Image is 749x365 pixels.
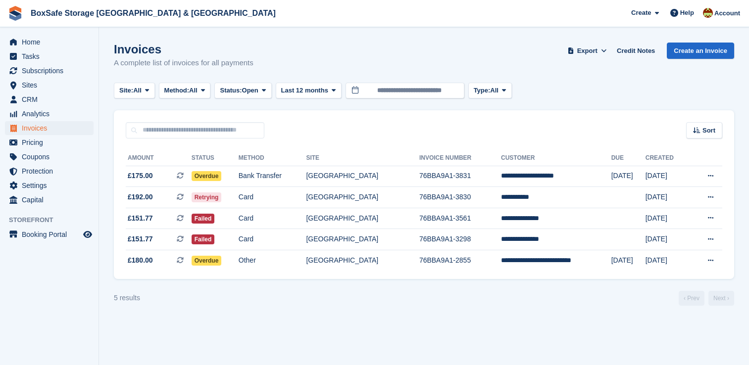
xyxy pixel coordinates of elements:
[27,5,280,21] a: BoxSafe Storage [GEOGRAPHIC_DATA] & [GEOGRAPHIC_DATA]
[159,83,211,99] button: Method: All
[242,86,258,95] span: Open
[468,83,512,99] button: Type: All
[192,256,222,266] span: Overdue
[22,121,81,135] span: Invoices
[114,83,155,99] button: Site: All
[703,8,713,18] img: Kim
[708,291,734,306] a: Next
[490,86,499,95] span: All
[22,35,81,49] span: Home
[281,86,328,95] span: Last 12 months
[501,150,611,166] th: Customer
[192,214,215,224] span: Failed
[306,187,419,208] td: [GEOGRAPHIC_DATA]
[8,6,23,21] img: stora-icon-8386f47178a22dfd0bd8f6a31ec36ba5ce8667c1dd55bd0f319d3a0aa187defe.svg
[611,250,646,271] td: [DATE]
[714,8,740,18] span: Account
[192,150,239,166] th: Status
[119,86,133,95] span: Site:
[611,166,646,187] td: [DATE]
[611,150,646,166] th: Due
[419,250,501,271] td: 76BBA9A1-2855
[239,150,306,166] th: Method
[214,83,271,99] button: Status: Open
[22,150,81,164] span: Coupons
[22,49,81,63] span: Tasks
[114,43,253,56] h1: Invoices
[646,150,690,166] th: Created
[192,171,222,181] span: Overdue
[306,250,419,271] td: [GEOGRAPHIC_DATA]
[22,228,81,241] span: Booking Portal
[5,164,94,178] a: menu
[114,57,253,69] p: A complete list of invoices for all payments
[679,291,704,306] a: Previous
[22,193,81,207] span: Capital
[239,208,306,229] td: Card
[22,92,81,106] span: CRM
[128,255,153,266] span: £180.00
[5,35,94,49] a: menu
[192,234,215,244] span: Failed
[276,83,342,99] button: Last 12 months
[677,291,736,306] nav: Page
[22,78,81,92] span: Sites
[5,150,94,164] a: menu
[577,46,598,56] span: Export
[646,187,690,208] td: [DATE]
[5,49,94,63] a: menu
[306,229,419,250] td: [GEOGRAPHIC_DATA]
[5,78,94,92] a: menu
[702,126,715,136] span: Sort
[419,166,501,187] td: 76BBA9A1-3831
[189,86,198,95] span: All
[306,208,419,229] td: [GEOGRAPHIC_DATA]
[5,179,94,192] a: menu
[613,43,659,59] a: Credit Notes
[646,250,690,271] td: [DATE]
[22,164,81,178] span: Protection
[239,229,306,250] td: Card
[239,166,306,187] td: Bank Transfer
[306,150,419,166] th: Site
[631,8,651,18] span: Create
[667,43,734,59] a: Create an Invoice
[5,107,94,121] a: menu
[126,150,192,166] th: Amount
[646,229,690,250] td: [DATE]
[419,150,501,166] th: Invoice Number
[5,92,94,106] a: menu
[22,64,81,78] span: Subscriptions
[192,192,222,202] span: Retrying
[306,166,419,187] td: [GEOGRAPHIC_DATA]
[128,213,153,224] span: £151.77
[22,136,81,149] span: Pricing
[128,192,153,202] span: £192.00
[239,187,306,208] td: Card
[114,293,140,303] div: 5 results
[239,250,306,271] td: Other
[646,166,690,187] td: [DATE]
[128,234,153,244] span: £151.77
[128,171,153,181] span: £175.00
[5,121,94,135] a: menu
[419,187,501,208] td: 76BBA9A1-3830
[22,179,81,192] span: Settings
[164,86,190,95] span: Method:
[5,228,94,241] a: menu
[133,86,142,95] span: All
[646,208,690,229] td: [DATE]
[419,208,501,229] td: 76BBA9A1-3561
[474,86,491,95] span: Type:
[419,229,501,250] td: 76BBA9A1-3298
[9,215,99,225] span: Storefront
[82,228,94,240] a: Preview store
[5,64,94,78] a: menu
[22,107,81,121] span: Analytics
[5,193,94,207] a: menu
[565,43,609,59] button: Export
[680,8,694,18] span: Help
[220,86,242,95] span: Status:
[5,136,94,149] a: menu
